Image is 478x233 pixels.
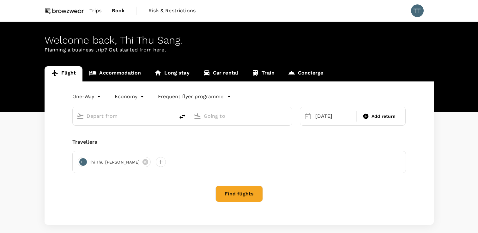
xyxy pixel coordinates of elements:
[45,66,83,81] a: Flight
[89,7,102,15] span: Trips
[215,186,263,202] button: Find flights
[170,115,172,116] button: Open
[78,157,151,167] div: TTThi Thu [PERSON_NAME]
[45,4,84,18] img: Browzwear Solutions Pte Ltd
[175,109,190,124] button: delete
[245,66,281,81] a: Train
[79,158,87,166] div: TT
[148,7,196,15] span: Risk & Restrictions
[72,138,406,146] div: Travellers
[148,66,196,81] a: Long stay
[72,92,102,102] div: One-Way
[115,92,145,102] div: Economy
[82,66,148,81] a: Accommodation
[281,66,330,81] a: Concierge
[204,111,279,121] input: Going to
[411,4,424,17] div: TT
[112,7,125,15] span: Book
[287,115,289,116] button: Open
[85,159,144,165] span: Thi Thu [PERSON_NAME]
[87,111,161,121] input: Depart from
[196,66,245,81] a: Car rental
[45,34,434,46] div: Welcome back , Thi Thu Sang .
[313,110,355,122] div: [DATE]
[158,93,223,100] p: Frequent flyer programme
[372,113,396,120] span: Add return
[45,46,434,54] p: Planning a business trip? Get started from here.
[158,93,231,100] button: Frequent flyer programme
